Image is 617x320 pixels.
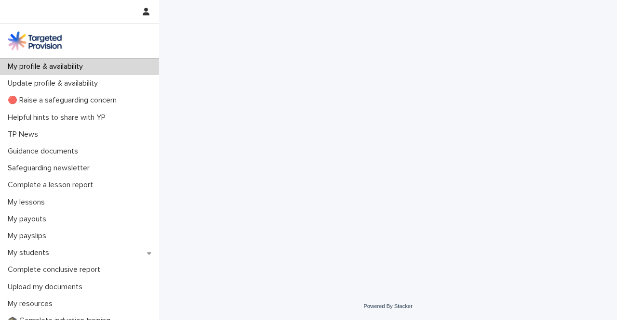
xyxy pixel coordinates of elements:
[4,215,54,224] p: My payouts
[4,113,113,122] p: Helpful hints to share with YP
[4,231,54,241] p: My payslips
[4,198,53,207] p: My lessons
[4,62,91,71] p: My profile & availability
[4,147,86,156] p: Guidance documents
[4,164,97,173] p: Safeguarding newsletter
[4,282,90,292] p: Upload my documents
[4,130,46,139] p: TP News
[8,31,62,51] img: M5nRWzHhSzIhMunXDL62
[4,299,60,308] p: My resources
[4,180,101,190] p: Complete a lesson report
[4,265,108,274] p: Complete conclusive report
[4,248,57,257] p: My students
[4,96,124,105] p: 🔴 Raise a safeguarding concern
[4,79,106,88] p: Update profile & availability
[363,303,412,309] a: Powered By Stacker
